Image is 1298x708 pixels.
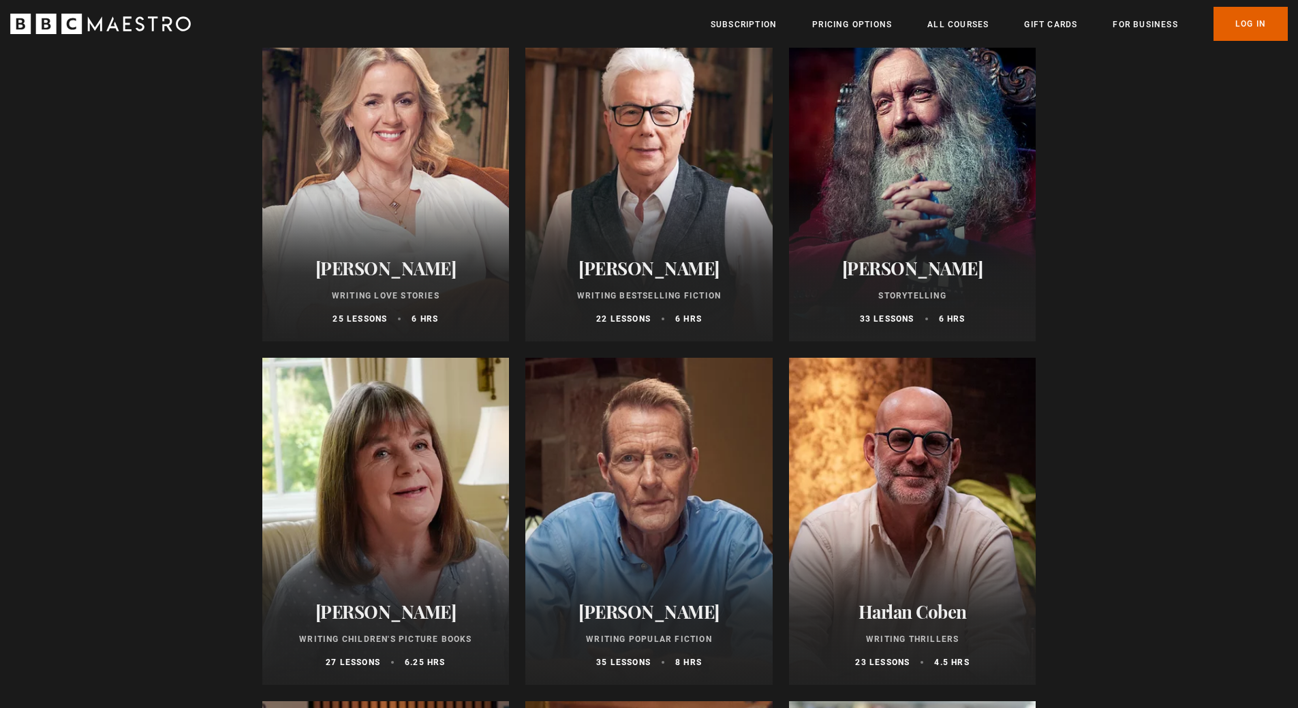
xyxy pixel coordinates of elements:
h2: [PERSON_NAME] [805,258,1020,279]
p: Writing Children's Picture Books [279,633,493,645]
svg: BBC Maestro [10,14,191,34]
p: 33 lessons [860,313,914,325]
p: 27 lessons [326,656,380,668]
p: 6 hrs [939,313,965,325]
p: Writing Bestselling Fiction [542,290,756,302]
a: [PERSON_NAME] Writing Popular Fiction 35 lessons 8 hrs [525,358,773,685]
p: 6 hrs [675,313,702,325]
p: Writing Popular Fiction [542,633,756,645]
p: 6.25 hrs [405,656,446,668]
a: All Courses [927,18,989,31]
h2: [PERSON_NAME] [279,258,493,279]
a: [PERSON_NAME] Writing Bestselling Fiction 22 lessons 6 hrs [525,14,773,341]
a: [PERSON_NAME] Writing Love Stories 25 lessons 6 hrs [262,14,510,341]
p: 23 lessons [855,656,910,668]
h2: Harlan Coben [805,601,1020,622]
p: 22 lessons [596,313,651,325]
p: 6 hrs [412,313,438,325]
h2: [PERSON_NAME] [279,601,493,622]
h2: [PERSON_NAME] [542,601,756,622]
p: 35 lessons [596,656,651,668]
a: Subscription [711,18,777,31]
p: Writing Love Stories [279,290,493,302]
a: [PERSON_NAME] Storytelling 33 lessons 6 hrs [789,14,1036,341]
p: Storytelling [805,290,1020,302]
p: Writing Thrillers [805,633,1020,645]
a: [PERSON_NAME] Writing Children's Picture Books 27 lessons 6.25 hrs [262,358,510,685]
h2: [PERSON_NAME] [542,258,756,279]
p: 25 lessons [333,313,387,325]
a: Log In [1214,7,1288,41]
nav: Primary [711,7,1288,41]
a: Harlan Coben Writing Thrillers 23 lessons 4.5 hrs [789,358,1036,685]
a: Pricing Options [812,18,892,31]
a: For business [1113,18,1177,31]
a: Gift Cards [1024,18,1077,31]
p: 8 hrs [675,656,702,668]
p: 4.5 hrs [934,656,969,668]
